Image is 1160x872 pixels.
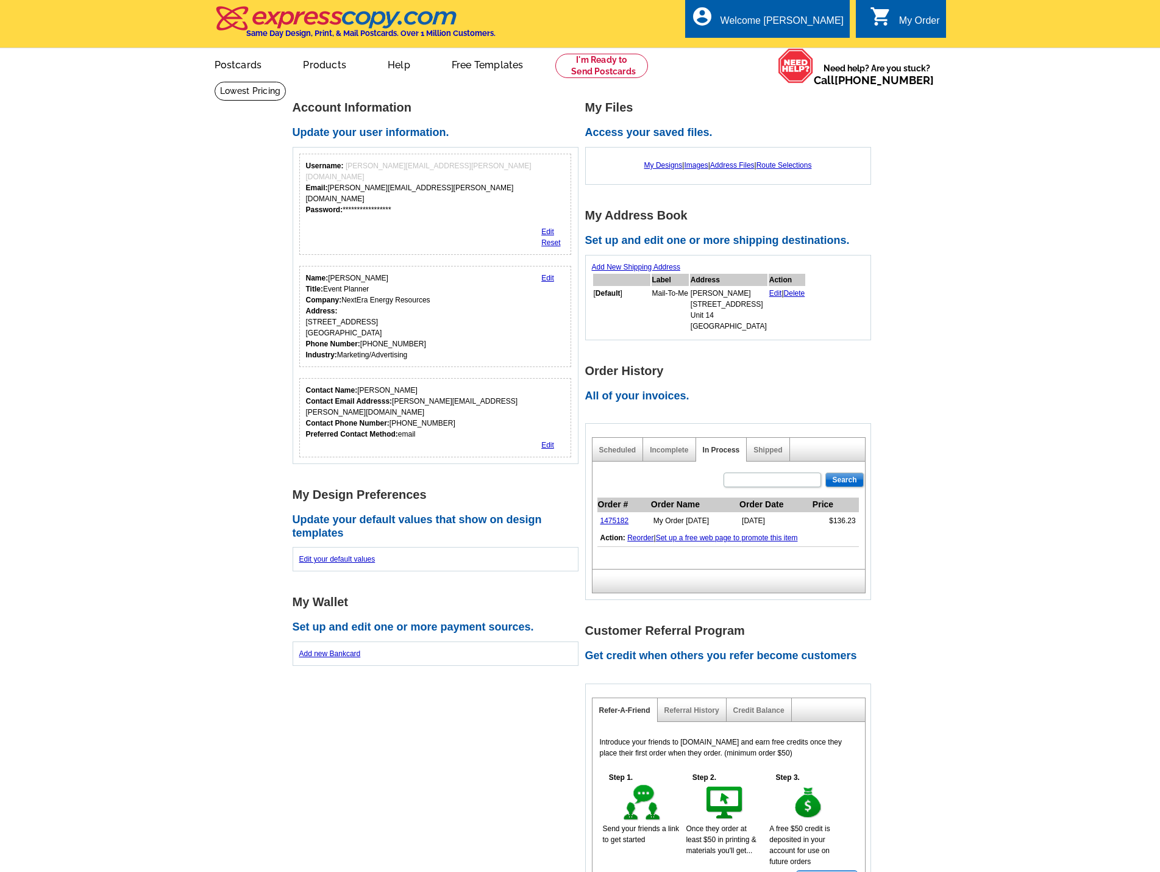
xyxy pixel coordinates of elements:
span: Once they order at least $50 in printing & materials you'll get... [686,824,756,855]
b: Default [596,289,621,298]
strong: Preferred Contact Method: [306,430,398,438]
h5: Step 1. [603,772,639,783]
span: [PERSON_NAME][EMAIL_ADDRESS][PERSON_NAME][DOMAIN_NAME] [306,162,532,181]
strong: Industry: [306,351,337,359]
b: Action: [600,534,625,542]
a: Reset [541,238,560,247]
th: Label [652,274,689,286]
th: Action [769,274,806,286]
h2: Set up and edit one or more payment sources. [293,621,585,634]
strong: Name: [306,274,329,282]
div: My Order [899,15,940,32]
a: Add new Bankcard [299,649,361,658]
img: step-3.gif [788,783,830,823]
a: Help [368,49,430,78]
a: Edit [541,441,554,449]
h2: Set up and edit one or more shipping destinations. [585,234,878,248]
strong: Address: [306,307,338,315]
a: Shipped [753,446,782,454]
a: Referral History [664,706,719,715]
a: shopping_cart My Order [870,13,940,29]
strong: Email: [306,184,328,192]
h4: Same Day Design, Print, & Mail Postcards. Over 1 Million Customers. [246,29,496,38]
div: Welcome [PERSON_NAME] [721,15,844,32]
div: | | | [592,154,864,177]
th: Order Name [650,498,739,512]
a: Set up a free web page to promote this item [656,534,798,542]
th: Price [812,498,859,512]
h1: Account Information [293,101,585,114]
a: Route Selections [756,161,812,170]
h1: My Files [585,101,878,114]
strong: Contact Email Addresss: [306,397,393,406]
td: | [597,529,859,547]
img: step-2.gif [704,783,746,823]
h1: Customer Referral Program [585,624,878,637]
a: Refer-A-Friend [599,706,650,715]
a: Products [283,49,366,78]
strong: Username: [306,162,344,170]
p: Introduce your friends to [DOMAIN_NAME] and earn free credits once they place their first order w... [600,737,858,759]
span: A free $50 credit is deposited in your account for use on future orders [769,824,830,866]
a: Images [684,161,708,170]
h2: All of your invoices. [585,390,878,403]
div: Who should we contact regarding order issues? [299,378,572,457]
img: help [778,48,814,84]
a: 1475182 [600,516,629,525]
h1: Order History [585,365,878,377]
a: In Process [703,446,740,454]
img: step-1.gif [621,783,663,823]
div: Your personal details. [299,266,572,367]
a: Add New Shipping Address [592,263,680,271]
td: $136.23 [812,512,859,530]
input: Search [825,473,863,487]
td: My Order [DATE] [650,512,739,530]
strong: Phone Number: [306,340,360,348]
i: account_circle [691,5,713,27]
th: Order Date [739,498,812,512]
a: Edit [769,289,782,298]
div: [PERSON_NAME] Event Planner NextEra Energy Resources [STREET_ADDRESS] [GEOGRAPHIC_DATA] [PHONE_NU... [306,273,430,360]
h2: Access your saved files. [585,126,878,140]
strong: Password: [306,205,343,214]
td: | [769,287,806,332]
span: Call [814,74,934,87]
strong: Title: [306,285,323,293]
a: Same Day Design, Print, & Mail Postcards. Over 1 Million Customers. [215,15,496,38]
span: Send your friends a link to get started [603,824,679,844]
h1: My Design Preferences [293,488,585,501]
i: shopping_cart [870,5,892,27]
h2: Update your user information. [293,126,585,140]
strong: Contact Name: [306,386,358,395]
td: [ ] [593,287,650,332]
th: Order # [597,498,650,512]
a: Edit [541,274,554,282]
h1: My Address Book [585,209,878,222]
div: [PERSON_NAME] [PERSON_NAME][EMAIL_ADDRESS][PERSON_NAME][DOMAIN_NAME] [PHONE_NUMBER] email [306,385,565,440]
a: Credit Balance [733,706,785,715]
td: [PERSON_NAME] [STREET_ADDRESS] Unit 14 [GEOGRAPHIC_DATA] [690,287,767,332]
th: Address [690,274,767,286]
a: [PHONE_NUMBER] [834,74,934,87]
h2: Update your default values that show on design templates [293,513,585,540]
a: Scheduled [599,446,636,454]
a: Edit your default values [299,555,375,563]
a: Delete [784,289,805,298]
strong: Contact Phone Number: [306,419,390,427]
td: Mail-To-Me [652,287,689,332]
a: Free Templates [432,49,543,78]
a: Postcards [195,49,282,78]
a: Incomplete [650,446,688,454]
h2: Get credit when others you refer become customers [585,649,878,663]
h1: My Wallet [293,596,585,609]
a: My Designs [644,161,683,170]
h5: Step 3. [769,772,806,783]
a: Reorder [627,534,653,542]
span: Need help? Are you stuck? [814,62,940,87]
a: Address Files [710,161,755,170]
div: Your login information. [299,154,572,255]
h5: Step 2. [686,772,722,783]
td: [DATE] [739,512,812,530]
strong: Company: [306,296,342,304]
a: Edit [541,227,554,236]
